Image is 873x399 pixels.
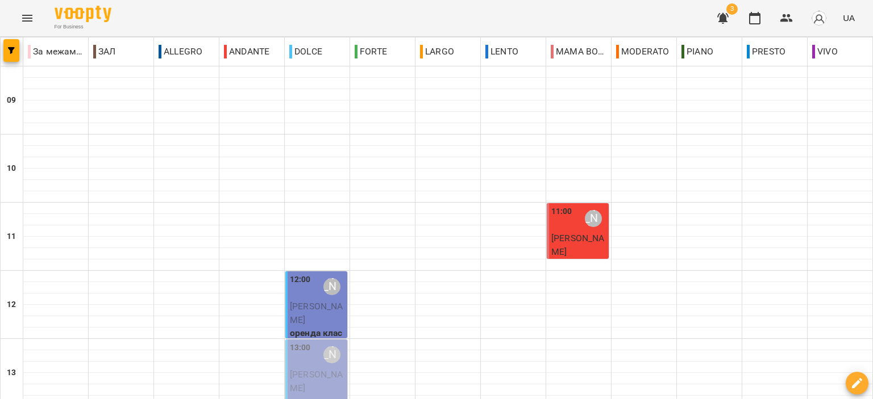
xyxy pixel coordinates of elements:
img: Voopty Logo [55,6,111,22]
div: Андреєва Наталія [323,346,340,363]
div: Казак Тетяна [585,210,602,227]
h6: 12 [7,299,16,311]
p: DOLCE [289,45,322,58]
span: [PERSON_NAME] [290,301,343,325]
p: За межами школи [28,45,84,58]
h6: 10 [7,162,16,175]
span: 3 [726,3,738,15]
button: UA [838,7,859,28]
p: ЗАЛ [93,45,116,58]
h6: 13 [7,367,16,379]
p: VIVO [812,45,838,58]
p: оренда класу [290,326,345,353]
h6: 11 [7,230,16,243]
h6: 09 [7,94,16,107]
span: [PERSON_NAME] [551,233,604,257]
p: LENTO [485,45,518,58]
button: Menu [14,5,41,32]
p: ANDANTE [224,45,269,58]
img: avatar_s.png [811,10,827,26]
p: PIANO [681,45,713,58]
p: MAMA BOSS [551,45,606,58]
p: LARGO [420,45,454,58]
p: FORTE [355,45,387,58]
label: 12:00 [290,274,311,286]
p: ALLEGRO [159,45,202,58]
div: Андреєва Наталія [323,278,340,295]
span: For Business [55,23,111,31]
p: MODERATO [616,45,669,58]
label: 11:00 [551,205,572,218]
span: UA [843,12,855,24]
span: [PERSON_NAME] [290,369,343,393]
p: фортепіано [551,258,606,272]
label: 13:00 [290,342,311,354]
p: PRESTO [747,45,785,58]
